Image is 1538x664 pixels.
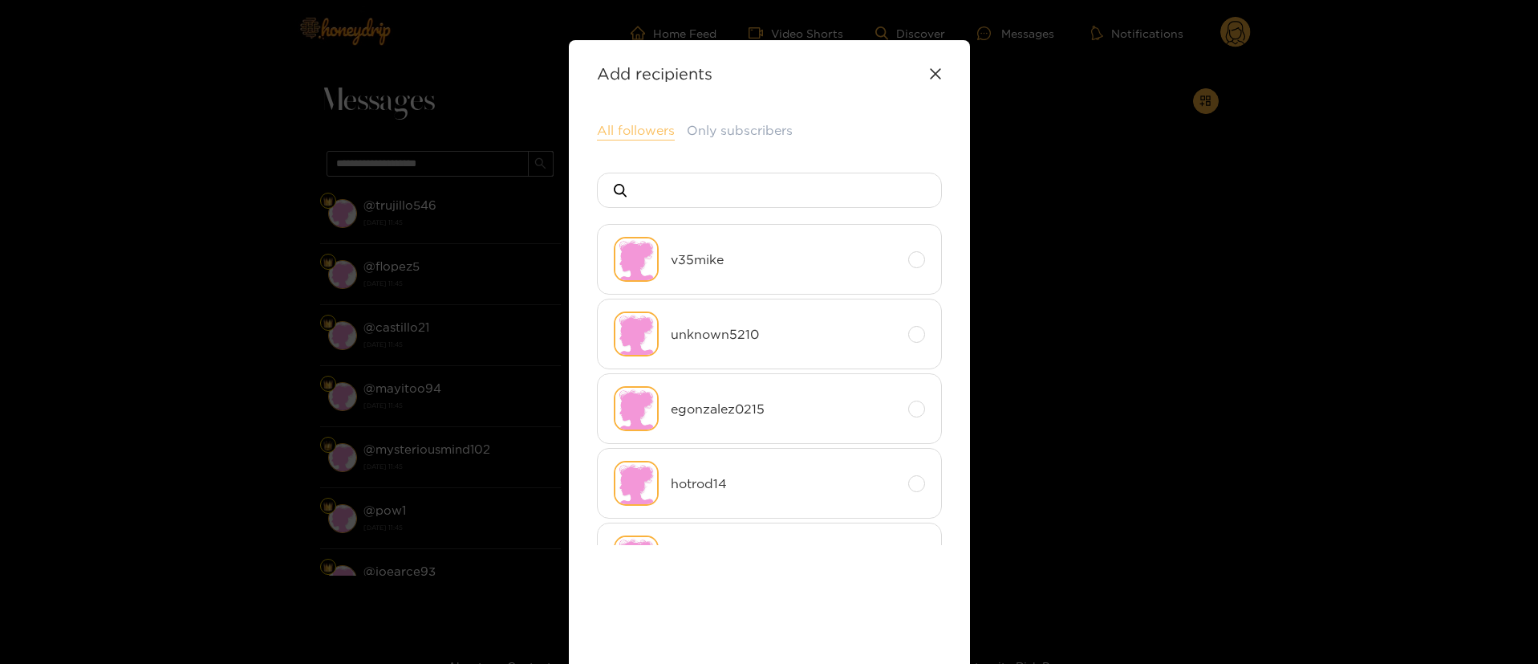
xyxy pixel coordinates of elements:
[671,325,896,344] span: unknown5210
[614,237,659,282] img: no-avatar.png
[614,461,659,506] img: no-avatar.png
[614,536,659,580] img: no-avatar.png
[614,312,659,356] img: no-avatar.png
[671,251,896,269] span: v35mike
[614,386,659,431] img: no-avatar.png
[671,475,896,493] span: hotrod14
[671,400,896,418] span: egonzalez0215
[687,121,793,140] button: Only subscribers
[597,64,712,83] strong: Add recipients
[597,121,675,141] button: All followers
